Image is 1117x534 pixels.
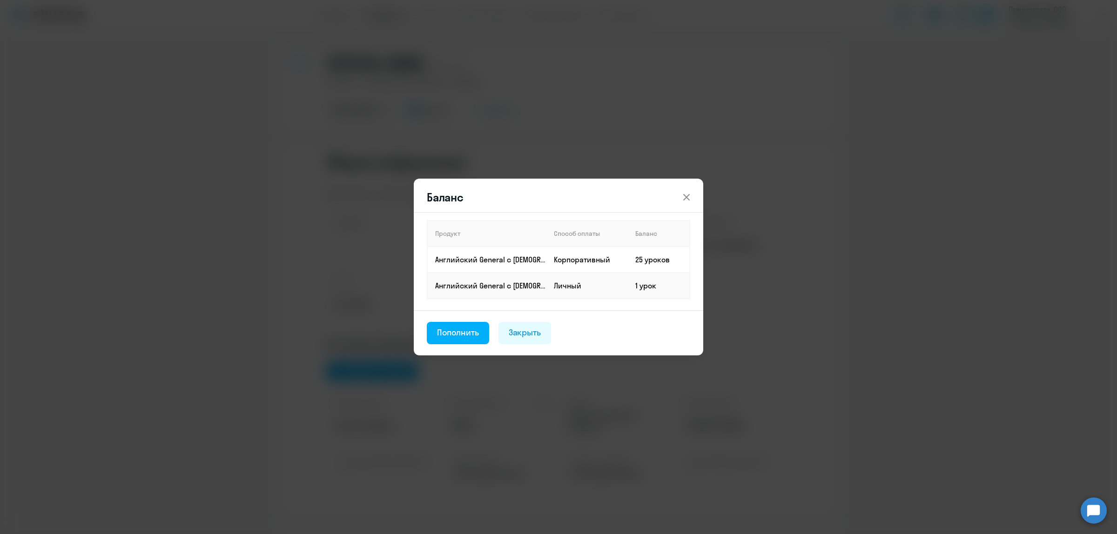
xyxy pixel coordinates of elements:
p: Английский General с [DEMOGRAPHIC_DATA] преподавателем [435,280,546,291]
header: Баланс [414,190,703,205]
th: Продукт [427,220,546,247]
th: Способ оплаты [546,220,628,247]
th: Баланс [628,220,690,247]
div: Закрыть [509,327,541,339]
td: 1 урок [628,273,690,299]
td: Корпоративный [546,247,628,273]
td: Личный [546,273,628,299]
button: Пополнить [427,322,489,344]
td: 25 уроков [628,247,690,273]
button: Закрыть [498,322,552,344]
p: Английский General с [DEMOGRAPHIC_DATA] преподавателем [435,254,546,265]
div: Пополнить [437,327,479,339]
